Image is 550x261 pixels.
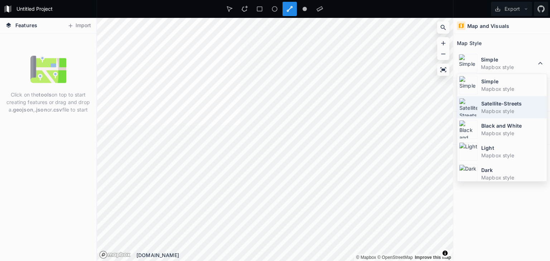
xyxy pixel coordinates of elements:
a: Mapbox logo [99,251,107,259]
span: Features [15,21,37,29]
strong: .csv [52,107,62,113]
img: Simple [459,76,478,94]
img: Light [459,142,478,161]
img: Simple [459,54,477,73]
img: Black and White [459,120,478,139]
a: Mapbox [356,255,376,260]
dt: Satellite-Streets [481,100,545,107]
dd: Mapbox style [481,152,545,159]
dt: Light [481,144,545,152]
h2: Map Style [457,38,482,49]
span: Toggle attribution [443,249,447,257]
button: Import [64,20,95,31]
dd: Mapbox style [481,174,545,181]
dt: Dark [481,166,545,174]
dt: Black and White [481,122,545,129]
dd: Mapbox style [481,129,545,137]
dd: Mapbox style [481,63,536,71]
button: Export [491,2,532,16]
strong: .json [35,107,47,113]
img: empty [30,51,66,87]
strong: tools [39,92,52,98]
a: OpenStreetMap [377,255,413,260]
a: Map feedback [415,255,451,260]
a: Mapbox logo [99,251,131,259]
dd: Mapbox style [481,85,545,93]
p: Click on the on top to start creating features or drag and drop a , or file to start [5,91,91,113]
div: [DOMAIN_NAME] [136,251,453,259]
dt: Simple [481,78,545,85]
dd: Mapbox style [481,107,545,115]
h4: Map and Visuals [467,22,509,30]
dt: Simple [481,56,536,63]
img: Dark [459,164,478,183]
strong: .geojson [11,107,33,113]
img: Satellite-Streets [459,98,478,117]
button: Toggle attribution [441,249,449,257]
